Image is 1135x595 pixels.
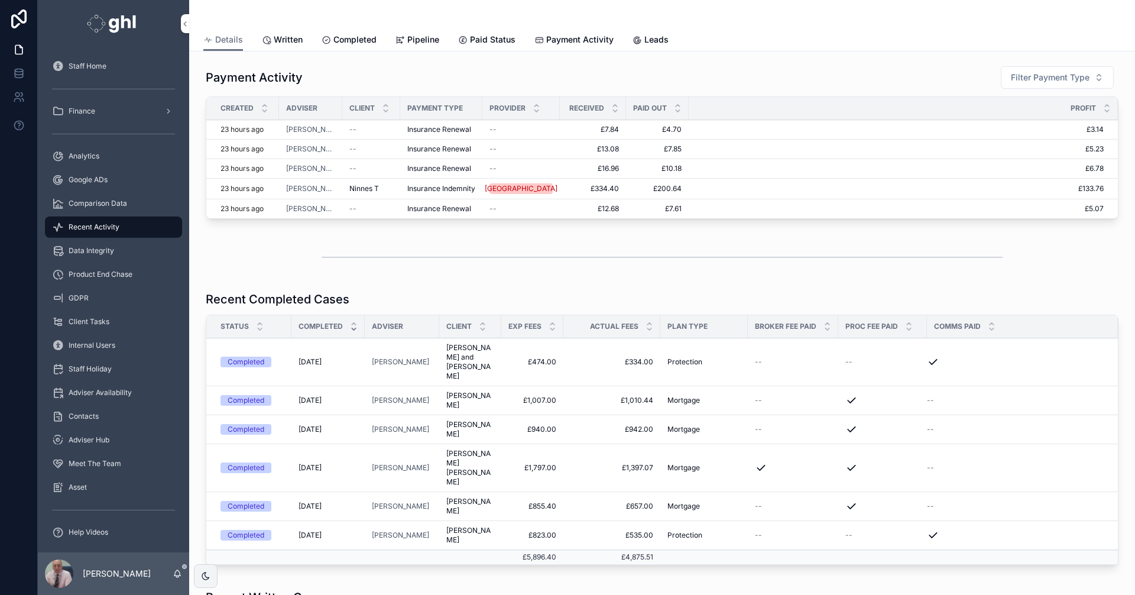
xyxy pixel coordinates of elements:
[220,184,264,193] p: 23 hours ago
[446,449,494,487] a: [PERSON_NAME] [PERSON_NAME]
[220,501,284,512] a: Completed
[286,125,335,134] a: [PERSON_NAME]
[299,396,322,405] span: [DATE]
[228,463,264,473] div: Completed
[69,483,87,492] span: Asset
[1071,104,1096,113] span: Profit
[372,425,429,434] span: [PERSON_NAME]
[407,164,475,173] a: Insurance Renewal
[633,144,682,154] a: £7.85
[220,424,284,435] a: Completed
[633,204,682,214] a: £7.61
[220,204,264,214] p: 23 hours ago
[570,425,653,434] a: £942.00
[372,357,429,367] a: [PERSON_NAME]
[755,425,831,434] a: --
[689,125,1104,134] a: £3.14
[286,144,335,154] a: [PERSON_NAME]
[228,424,264,435] div: Completed
[667,357,702,367] span: Protection
[755,531,831,540] a: --
[69,435,109,445] span: Adviser Hub
[220,322,249,331] span: Status
[667,425,700,434] span: Mortgage
[372,425,432,434] a: [PERSON_NAME]
[667,396,700,405] span: Mortgage
[755,502,831,511] a: --
[349,164,393,173] a: --
[286,204,335,214] a: [PERSON_NAME]
[667,425,741,434] a: Mortgage
[349,144,393,154] a: --
[69,412,99,421] span: Contacts
[395,29,439,53] a: Pipeline
[45,145,182,167] a: Analytics
[299,502,322,511] span: [DATE]
[407,184,475,193] a: Insurance Indemnity
[45,216,182,238] a: Recent Activity
[349,184,379,193] span: Ninnes T
[927,425,1104,434] a: --
[570,396,653,405] a: £1,010.44
[69,151,99,161] span: Analytics
[927,463,934,473] span: --
[286,104,317,113] span: Adviser
[845,531,920,540] a: --
[489,144,553,154] a: --
[299,322,343,331] span: Completed
[45,477,182,498] a: Asset
[570,463,653,473] a: £1,397.07
[446,526,494,545] a: [PERSON_NAME]
[372,396,429,405] a: [PERSON_NAME]
[220,463,284,473] a: Completed
[286,184,335,193] span: [PERSON_NAME]
[489,183,553,194] a: [GEOGRAPHIC_DATA]
[372,463,429,473] a: [PERSON_NAME]
[633,104,667,113] span: Paid Out
[45,264,182,285] a: Product End Chase
[755,357,762,367] span: --
[633,184,682,193] span: £200.64
[927,425,934,434] span: --
[446,391,494,410] span: [PERSON_NAME]
[567,164,619,173] a: £16.96
[755,357,831,367] a: --
[45,287,182,309] a: GDPR
[407,34,439,46] span: Pipeline
[569,104,604,113] span: Received
[45,522,182,543] a: Help Videos
[667,463,741,473] a: Mortgage
[220,104,254,113] span: Created
[508,502,556,511] a: £855.40
[69,106,95,116] span: Finance
[446,343,494,381] span: [PERSON_NAME] and [PERSON_NAME]
[220,144,272,154] a: 23 hours ago
[546,34,614,46] span: Payment Activity
[38,47,189,552] div: scrollable content
[69,222,119,232] span: Recent Activity
[220,125,272,134] a: 23 hours ago
[508,357,556,367] span: £474.00
[667,396,741,405] a: Mortgage
[667,502,741,511] a: Mortgage
[215,34,243,46] span: Details
[372,357,432,367] a: [PERSON_NAME]
[667,531,741,540] a: Protection
[349,144,356,154] span: --
[87,14,140,33] img: App logo
[407,104,463,113] span: Payment Type
[372,463,432,473] a: [PERSON_NAME]
[206,69,303,86] h1: Payment Activity
[299,425,358,434] a: [DATE]
[220,204,272,214] a: 23 hours ago
[644,34,669,46] span: Leads
[489,125,553,134] a: --
[489,164,553,173] a: --
[485,183,557,194] div: [GEOGRAPHIC_DATA]
[845,531,852,540] span: --
[567,204,619,214] span: £12.68
[372,531,429,540] span: [PERSON_NAME]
